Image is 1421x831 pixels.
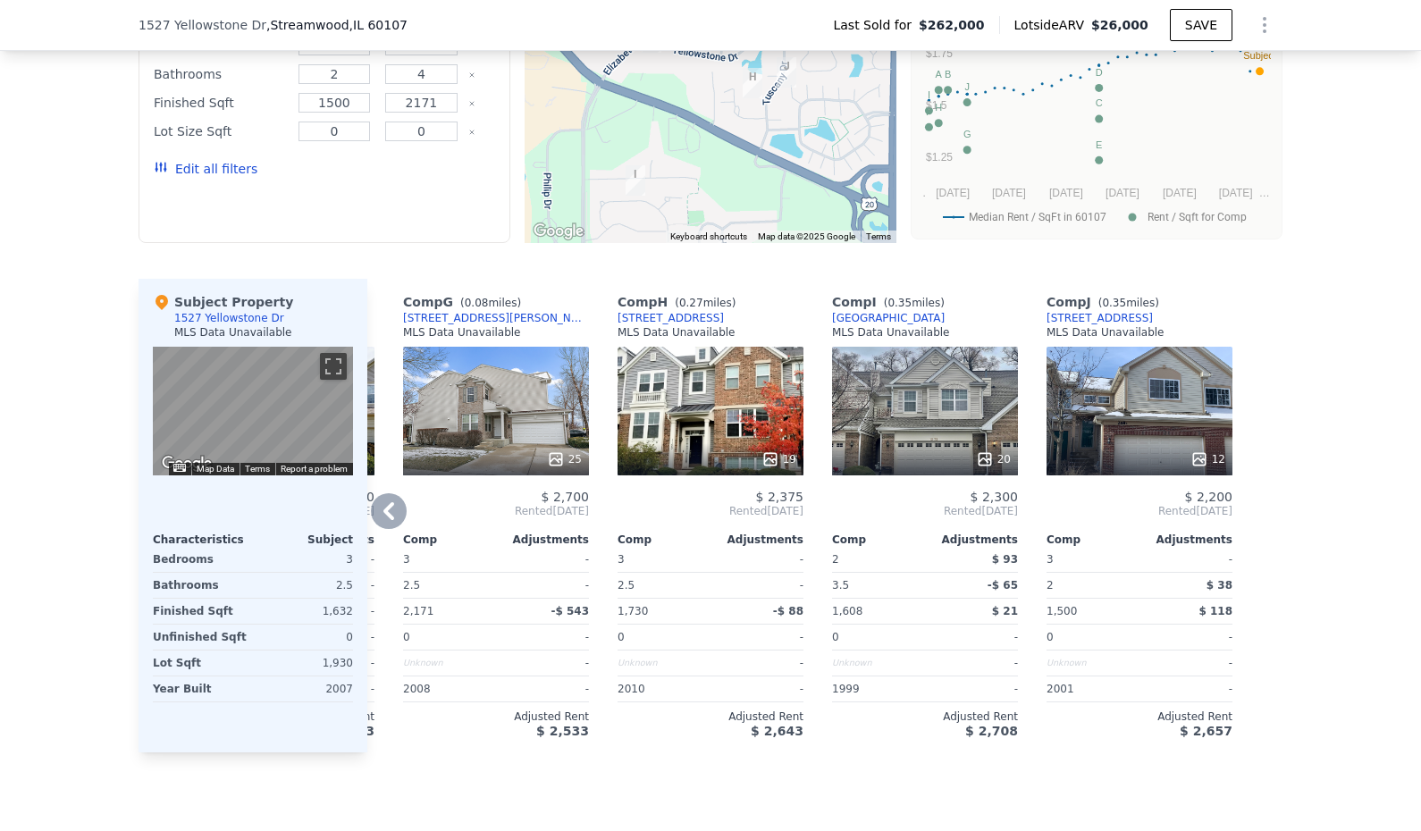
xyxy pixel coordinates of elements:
div: 3.5 [832,573,921,598]
div: Adjustments [496,533,589,547]
text: $1.75 [926,47,953,60]
span: 1,730 [618,605,648,617]
text: A [936,69,943,80]
div: Comp J [1047,293,1166,311]
div: Adjusted Rent [832,709,1018,724]
text: G [963,129,971,139]
text: Median Rent / SqFt in 60107 [969,211,1106,223]
div: 3 [256,547,353,572]
div: Bathrooms [153,573,249,598]
div: - [500,651,589,676]
div: Finished Sqft [154,90,287,115]
text: D [1096,67,1103,78]
span: $ 2,708 [965,724,1018,738]
div: 1272 Tamarack Drive [618,158,652,203]
button: Show Options [1247,7,1282,43]
div: 2.5 [403,573,492,598]
div: MLS Data Unavailable [174,325,292,340]
span: -$ 88 [773,605,803,617]
div: - [500,676,589,701]
span: ( miles) [1091,297,1166,309]
span: $ 2,700 [542,490,589,504]
span: $ 2,375 [756,490,803,504]
span: -$ 543 [551,605,589,617]
div: Unknown [832,651,921,676]
span: 0.27 [679,297,703,309]
text: I [928,89,930,100]
div: Lot Size Sqft [154,119,287,144]
a: [STREET_ADDRESS] [618,311,724,325]
div: - [929,625,1018,650]
text: H [935,102,942,113]
text: J [964,81,970,92]
span: Lotside ARV [1014,16,1091,34]
div: Comp [403,533,496,547]
div: 1120 Tuscany Drive [736,61,769,105]
span: Rented [DATE] [403,504,589,518]
div: Comp G [403,293,528,311]
div: 2001 [1047,676,1136,701]
div: Unknown [618,651,707,676]
span: $ 2,643 [751,724,803,738]
div: 2008 [403,676,492,701]
span: , IL 60107 [349,18,408,32]
div: - [500,573,589,598]
span: Rented [DATE] [832,504,1018,518]
div: Bathrooms [154,62,287,87]
text: [DATE] [936,187,970,199]
div: - [1143,625,1232,650]
img: Google [529,220,588,243]
div: - [1143,547,1232,572]
div: - [714,573,803,598]
img: Google [157,452,216,475]
div: Lot Sqft [153,651,249,676]
div: Comp [832,533,925,547]
span: 2,171 [403,605,433,617]
div: 1527 Yellowstone Dr [174,311,284,325]
div: - [714,676,803,701]
div: - [500,547,589,572]
div: Adjusted Rent [403,709,589,724]
div: - [929,676,1018,701]
div: - [714,625,803,650]
span: $ 2,657 [1180,724,1232,738]
div: Street View [153,347,353,475]
text: C [1096,97,1103,108]
text: $1.5 [926,99,947,112]
div: 2007 [256,676,353,701]
div: [STREET_ADDRESS] [1047,311,1153,325]
div: 19 [761,450,796,468]
div: MLS Data Unavailable [618,325,736,340]
div: Unknown [1047,651,1136,676]
text: F [926,106,932,117]
div: Adjusted Rent [618,709,803,724]
div: Bedrooms [153,547,249,572]
div: Comp H [618,293,743,311]
text: Subject [1243,50,1276,61]
div: 268 Southwicke Drive Unit B [769,50,803,95]
text: [DATE] [1163,187,1197,199]
div: Adjustments [925,533,1018,547]
a: Open this area in Google Maps (opens a new window) [529,220,588,243]
button: SAVE [1170,9,1232,41]
span: 0.35 [1102,297,1126,309]
span: 0 [832,631,839,643]
span: $ 2,200 [1185,490,1232,504]
div: Finished Sqft [153,599,249,624]
div: 2010 [618,676,707,701]
div: 1,632 [256,599,353,624]
div: Subject Property [153,293,293,311]
text: [DATE] [1106,187,1139,199]
div: - [500,625,589,650]
div: Subject [253,533,353,547]
span: Last Sold for [833,16,919,34]
text: [DATE] [1049,187,1083,199]
a: Open this area in Google Maps (opens a new window) [157,452,216,475]
div: 25 [547,450,582,468]
text: E [1096,139,1102,150]
a: [GEOGRAPHIC_DATA] [832,311,945,325]
div: Characteristics [153,533,253,547]
div: Map [153,347,353,475]
span: 0.08 [465,297,489,309]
